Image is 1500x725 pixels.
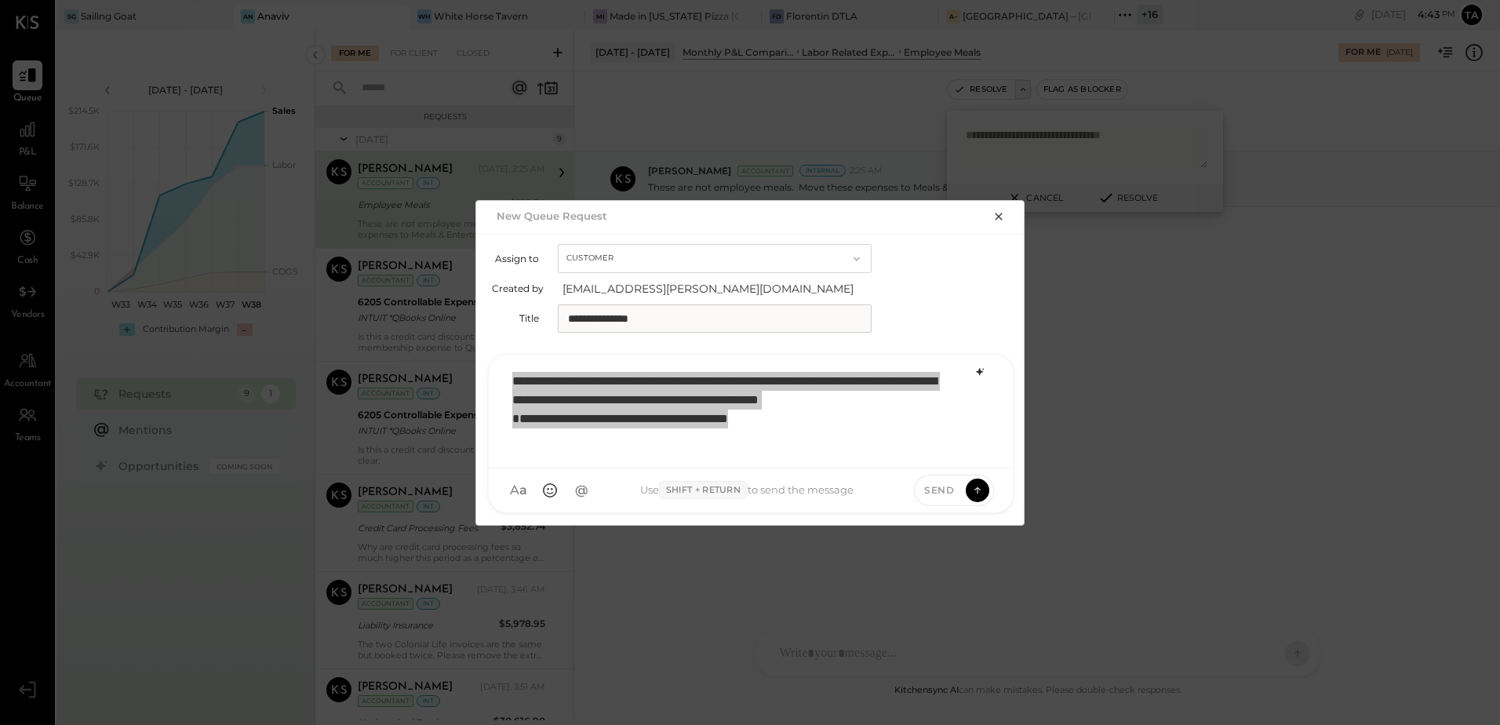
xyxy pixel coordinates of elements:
label: Title [492,312,539,324]
span: Shift + Return [659,481,748,500]
label: Created by [492,282,544,294]
span: a [519,483,527,498]
h2: New Queue Request [497,209,607,222]
span: Send [924,483,954,497]
button: Aa [504,476,533,505]
span: [EMAIL_ADDRESS][PERSON_NAME][DOMAIN_NAME] [562,281,876,297]
span: @ [575,483,588,498]
button: @ [567,476,595,505]
label: Assign to [492,253,539,264]
button: Customer [558,244,872,273]
div: Use to send the message [595,481,898,500]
